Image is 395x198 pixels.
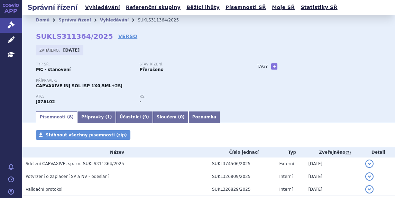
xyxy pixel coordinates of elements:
a: + [271,63,277,70]
span: 1 [107,115,110,119]
td: [DATE] [305,157,361,170]
strong: Přerušeno [139,67,163,72]
span: Interní [279,174,293,179]
strong: PNEUMOCOCCUS, PURIFIKOVANÉ POLYSACHARIDOVÉ ANTIGENY KONJUGOVANÉ [36,99,55,104]
a: Statistiky SŘ [298,3,339,12]
a: Vyhledávání [100,18,129,22]
a: VERSO [118,33,137,40]
span: Interní [279,187,293,192]
a: Přípravky (1) [77,111,116,123]
a: Vyhledávání [83,3,122,12]
th: Název [22,147,209,157]
span: Stáhnout všechny písemnosti (zip) [46,133,127,137]
a: Stáhnout všechny písemnosti (zip) [36,130,130,140]
td: SUKL374506/2025 [209,157,276,170]
h2: Správní řízení [22,2,83,12]
span: CAPVAXIVE INJ SOL ISP 1X0,5ML+2SJ [36,83,122,88]
strong: - [139,99,141,104]
span: 8 [69,115,72,119]
p: ATC: [36,94,132,99]
a: Správní řízení [58,18,91,22]
th: Detail [362,147,395,157]
p: Stav řízení: [139,62,236,66]
td: [DATE] [305,170,361,183]
button: detail [365,172,374,181]
p: Typ SŘ: [36,62,132,66]
h3: Tagy [257,62,268,71]
td: SUKL326829/2025 [209,183,276,196]
p: Přípravek: [36,79,243,83]
span: 9 [144,115,147,119]
a: Poznámka [189,111,220,123]
a: Domů [36,18,49,22]
td: SUKL326809/2025 [209,170,276,183]
strong: SUKLS311364/2025 [36,32,113,40]
p: RS: [139,94,236,99]
button: detail [365,185,374,193]
span: 0 [180,115,183,119]
a: Sloučení (0) [153,111,189,123]
span: Externí [279,161,294,166]
li: SUKLS311364/2025 [138,15,188,25]
th: Zveřejněno [305,147,361,157]
span: Zahájeno: [39,47,61,53]
th: Číslo jednací [209,147,276,157]
abbr: (?) [346,150,351,155]
th: Typ [276,147,305,157]
a: Písemnosti SŘ [223,3,268,12]
td: [DATE] [305,183,361,196]
strong: [DATE] [63,48,80,53]
span: Sdělení CAPVAXIVE, sp. zn. SUKLS311364/2025 [26,161,124,166]
strong: MC - stanovení [36,67,71,72]
a: Moje SŘ [270,3,297,12]
a: Písemnosti (8) [36,111,77,123]
button: detail [365,160,374,168]
span: Potvrzení o zaplacení SP a NV - odeslání [26,174,109,179]
span: Validační protokol [26,187,63,192]
a: Referenční skupiny [124,3,183,12]
a: Běžící lhůty [184,3,222,12]
a: Účastníci (9) [116,111,153,123]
